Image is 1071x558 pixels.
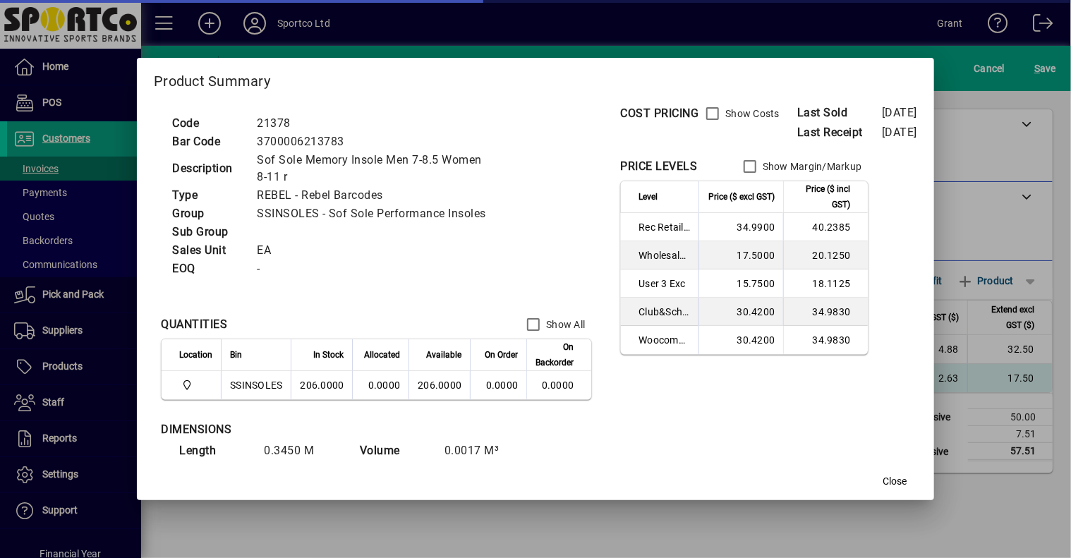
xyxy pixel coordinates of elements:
td: Sub Group [165,223,250,241]
span: Location [179,347,212,363]
span: Price ($ incl GST) [792,181,850,212]
td: 0.0000 [526,371,591,399]
span: Rec Retail Inc [639,220,690,234]
span: 0.0000 [486,380,519,391]
span: Available [426,347,461,363]
td: Group [165,205,250,223]
td: 30.4200 [698,298,783,326]
span: Bin [230,347,242,363]
span: On Backorder [535,339,574,370]
td: EOQ [165,260,250,278]
td: 206.0000 [409,371,470,399]
td: Description [165,151,250,186]
span: Close [883,474,907,489]
td: 0.1740 Kg [437,460,522,478]
td: REBEL - Rebel Barcodes [250,186,507,205]
span: [DATE] [882,106,917,119]
td: Type [165,186,250,205]
span: On Order [485,347,518,363]
td: Sales Unit [165,241,250,260]
td: 0.3450 M [257,442,341,460]
span: [DATE] [882,126,917,139]
span: Last Receipt [797,124,882,141]
td: 34.9900 [698,213,783,241]
td: 0.0017 M³ [437,442,522,460]
td: Code [165,114,250,133]
td: 18.1125 [783,269,868,298]
button: Close [872,469,917,495]
label: Show Margin/Markup [760,159,862,174]
td: - [250,260,507,278]
td: 206.0000 [291,371,352,399]
td: Bar Code [165,133,250,151]
div: DIMENSIONS [161,421,514,438]
label: Show Costs [722,107,780,121]
td: 30.4200 [698,326,783,354]
td: Width [172,460,257,478]
td: Volume [353,442,437,460]
span: Allocated [364,347,400,363]
span: Wholesale Exc [639,248,690,262]
span: Last Sold [797,104,882,121]
td: 0.1100 M [257,460,341,478]
td: 21378 [250,114,507,133]
td: 34.9830 [783,326,868,354]
span: Woocommerce Retail [639,333,690,347]
td: Length [172,442,257,460]
td: 3700006213783 [250,133,507,151]
h2: Product Summary [137,58,934,99]
span: User 3 Exc [639,277,690,291]
span: Price ($ excl GST) [708,189,775,205]
td: SSINSOLES - Sof Sole Performance Insoles [250,205,507,223]
div: PRICE LEVELS [620,158,697,175]
td: Sof Sole Memory Insole Men 7-8.5 Women 8-11 r [250,151,507,186]
span: Level [639,189,658,205]
span: Club&School Exc [639,305,690,319]
div: QUANTITIES [161,316,227,333]
span: In Stock [313,347,344,363]
td: 34.9830 [783,298,868,326]
td: Weight [353,460,437,478]
td: 20.1250 [783,241,868,269]
td: 17.5000 [698,241,783,269]
td: 0.0000 [352,371,409,399]
td: SSINSOLES [221,371,291,399]
div: COST PRICING [620,105,698,122]
td: 15.7500 [698,269,783,298]
td: 40.2385 [783,213,868,241]
label: Show All [543,317,585,332]
td: EA [250,241,507,260]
